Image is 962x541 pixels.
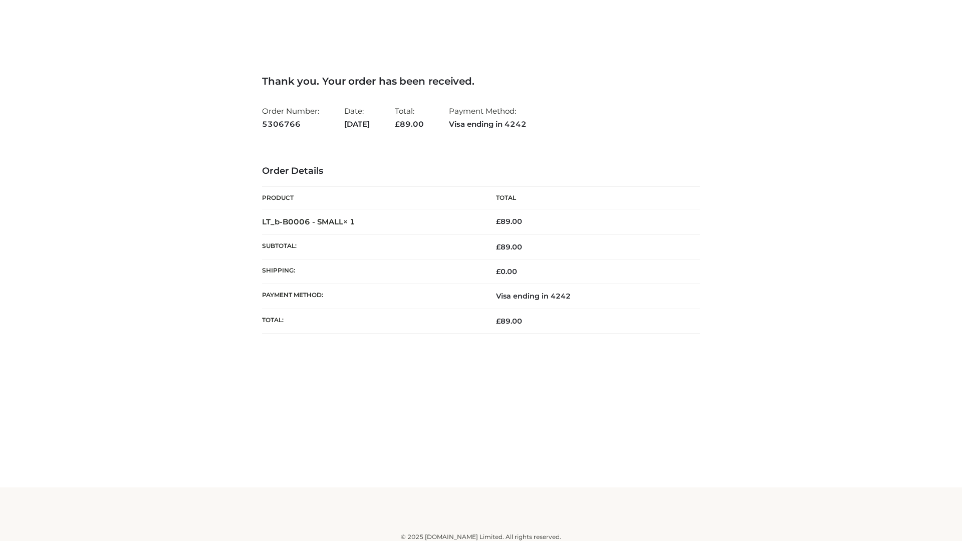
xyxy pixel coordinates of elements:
td: Visa ending in 4242 [481,284,700,309]
span: 89.00 [496,317,522,326]
strong: LT_b-B0006 - SMALL [262,217,355,226]
span: £ [496,267,501,276]
h3: Order Details [262,166,700,177]
th: Total: [262,309,481,333]
strong: × 1 [343,217,355,226]
span: £ [496,317,501,326]
strong: [DATE] [344,118,370,131]
th: Shipping: [262,259,481,284]
th: Payment method: [262,284,481,309]
li: Total: [395,102,424,133]
th: Product [262,187,481,209]
th: Total [481,187,700,209]
li: Date: [344,102,370,133]
span: £ [496,242,501,251]
span: £ [395,119,400,129]
strong: Visa ending in 4242 [449,118,527,131]
span: £ [496,217,501,226]
span: 89.00 [395,119,424,129]
li: Payment Method: [449,102,527,133]
span: 89.00 [496,242,522,251]
th: Subtotal: [262,234,481,259]
li: Order Number: [262,102,319,133]
bdi: 89.00 [496,217,522,226]
bdi: 0.00 [496,267,517,276]
strong: 5306766 [262,118,319,131]
h3: Thank you. Your order has been received. [262,75,700,87]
